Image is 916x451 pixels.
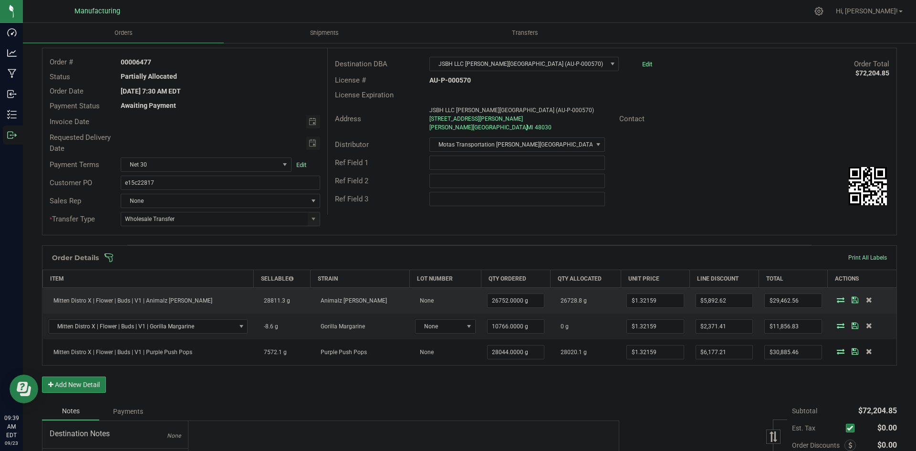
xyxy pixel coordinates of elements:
span: Animalz [PERSON_NAME] [316,297,387,304]
a: Edit [642,61,652,68]
span: Toggle calendar [306,115,320,128]
span: 7572.1 g [259,349,287,356]
span: Est. Tax [792,424,842,432]
span: None [121,194,307,208]
span: NO DATA FOUND [49,319,248,334]
span: $0.00 [877,441,897,450]
strong: [DATE] 7:30 AM EDT [121,87,181,95]
a: Edit [296,161,306,168]
strong: $72,204.85 [855,69,889,77]
th: Sellable [253,270,310,288]
span: Address [335,115,361,123]
inline-svg: Manufacturing [7,69,17,78]
input: 0 [627,320,683,333]
span: Save Order Detail [848,348,862,354]
span: Distributor [335,140,369,149]
th: Strain [310,270,409,288]
input: 0 [627,346,683,359]
div: Payments [99,403,156,420]
span: Save Order Detail [848,297,862,303]
span: Contact [619,115,645,123]
span: Status [50,73,70,81]
div: Manage settings [813,7,825,16]
span: Order Date [50,87,83,95]
th: Item [43,270,254,288]
span: Mitten Distro X | Flower | Buds | V1 | Gorilla Margarine [49,320,236,333]
span: Order Total [854,60,889,68]
inline-svg: Inventory [7,110,17,119]
span: Destination Notes [50,428,181,440]
input: 0 [488,346,544,359]
iframe: Resource center [10,375,38,403]
input: 0 [765,346,821,359]
span: Order # [50,58,73,66]
span: None [415,349,434,356]
p: 09:39 AM EDT [4,414,19,440]
input: 0 [696,346,752,359]
span: 28811.3 g [259,297,290,304]
span: 28020.1 g [556,349,587,356]
span: Order Discounts [792,441,844,449]
strong: Awaiting Payment [121,102,176,109]
span: MI [527,124,533,131]
th: Actions [828,270,896,288]
span: Mitten Distro X | Flower | Buds | V1 | Purple Push Pops [49,349,192,356]
span: License # [335,76,366,84]
input: 0 [627,294,683,307]
span: Invoice Date [50,117,89,126]
strong: 00006477 [121,58,151,66]
th: Lot Number [409,270,481,288]
button: Add New Detail [42,377,106,393]
span: None [415,297,434,304]
span: Destination DBA [335,60,387,68]
span: Calculate excise tax [846,422,859,435]
span: Transfers [499,29,551,37]
span: Ref Field 1 [335,158,368,167]
span: Shipments [297,29,352,37]
a: Orders [23,23,224,43]
span: Net 30 [121,158,279,171]
span: Ref Field 3 [335,195,368,203]
span: Transfer Type [50,215,95,223]
span: [STREET_ADDRESS][PERSON_NAME] [429,115,523,122]
inline-svg: Analytics [7,48,17,58]
span: Hi, [PERSON_NAME]! [836,7,898,15]
a: Shipments [224,23,425,43]
a: Transfers [425,23,625,43]
span: 0 g [556,323,569,330]
inline-svg: Outbound [7,130,17,140]
span: None [416,320,463,333]
span: 26728.8 g [556,297,587,304]
th: Unit Price [621,270,689,288]
span: Payment Status [50,102,100,110]
strong: Partially Allocated [121,73,177,80]
th: Line Discount [690,270,759,288]
p: 09/23 [4,440,19,447]
span: $72,204.85 [858,406,897,415]
span: License Expiration [335,91,394,99]
input: 0 [488,294,544,307]
span: Delete Order Detail [862,323,876,328]
span: None [167,432,181,439]
span: [PERSON_NAME][GEOGRAPHIC_DATA] [429,124,528,131]
input: 0 [488,320,544,333]
h1: Order Details [52,254,99,262]
span: Subtotal [792,407,817,415]
span: Gorilla Margarine [316,323,365,330]
span: Payment Terms [50,160,99,169]
img: Scan me! [849,167,887,205]
span: Motas Transportation [PERSON_NAME][GEOGRAPHIC_DATA] (AU-ST-000137) [430,138,592,151]
span: , [526,124,527,131]
inline-svg: Dashboard [7,28,17,37]
div: Notes [42,402,99,420]
input: 0 [765,294,821,307]
span: Manufacturing [74,7,120,15]
span: Customer PO [50,178,92,187]
span: Orders [102,29,146,37]
input: 0 [765,320,821,333]
span: -8.6 g [259,323,278,330]
input: 0 [696,294,752,307]
th: Qty Allocated [550,270,621,288]
span: Purple Push Pops [316,349,367,356]
qrcode: 00006477 [849,167,887,205]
